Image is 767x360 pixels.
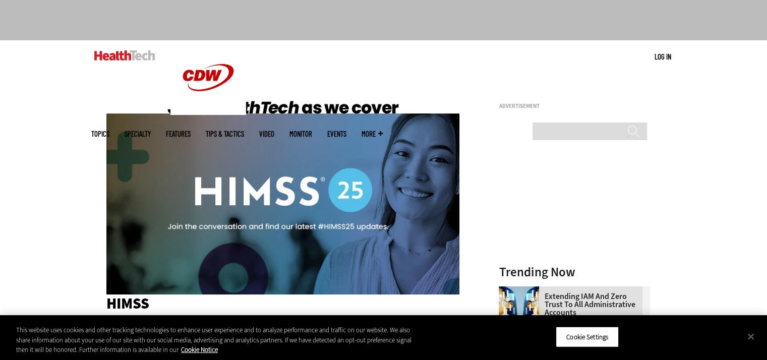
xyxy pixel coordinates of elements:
iframe: advertisement [499,113,650,239]
img: Home [94,50,155,61]
a: HIMSS25 [106,286,459,297]
h3: Trending Now [499,266,650,278]
button: Cookie Settings [556,326,619,347]
a: Video [259,130,274,138]
div: User menu [655,51,671,62]
button: Close [740,325,762,347]
img: Home [170,40,246,115]
img: HIMSS25 [106,96,459,294]
span: Specialty [125,130,151,138]
a: abstract image of woman with pixelated face [499,286,544,294]
a: Events [327,130,346,138]
a: Extending IAM and Zero Trust to All Administrative Accounts [499,292,644,317]
a: Features [166,130,191,138]
a: Log in [655,52,671,61]
a: Tips & Tactics [206,130,244,138]
a: MonITor [289,130,312,138]
a: HIMSS [106,293,149,314]
div: This website uses cookies and other tracking technologies to enhance user experience and to analy... [16,325,422,355]
span: More [362,130,383,138]
a: CDW [170,107,246,117]
img: abstract image of woman with pixelated face [499,286,539,327]
a: More information about your privacy [181,345,218,354]
span: Topics [91,130,109,138]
